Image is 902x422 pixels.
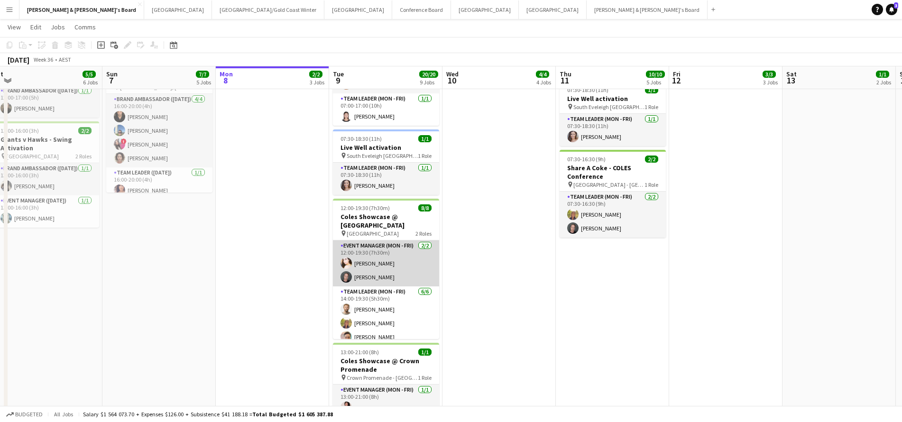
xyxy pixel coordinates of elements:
[451,0,519,19] button: [GEOGRAPHIC_DATA]
[106,52,212,193] app-job-card: 16:00-20:00 (4h)5/5Fanta Lemon Sampling-Eels vs Knights [GEOGRAPHIC_DATA], [GEOGRAPHIC_DATA]2 Rol...
[71,21,100,33] a: Comms
[763,71,776,78] span: 3/3
[645,156,658,163] span: 2/2
[333,143,439,152] h3: Live Well activation
[573,181,644,188] span: [GEOGRAPHIC_DATA] - [GEOGRAPHIC_DATA]
[196,71,209,78] span: 7/7
[644,103,658,110] span: 1 Role
[415,230,432,237] span: 2 Roles
[196,79,211,86] div: 5 Jobs
[573,103,644,110] span: South Eveleigh [GEOGRAPHIC_DATA]
[19,0,144,19] button: [PERSON_NAME] & [PERSON_NAME]'s Board
[333,212,439,229] h3: Coles Showcase @ [GEOGRAPHIC_DATA]
[83,79,98,86] div: 6 Jobs
[252,411,333,418] span: Total Budgeted $1 605 387.88
[785,75,797,86] span: 13
[212,0,324,19] button: [GEOGRAPHIC_DATA]/Gold Coast Winter
[644,181,658,188] span: 1 Role
[560,94,666,103] h3: Live Well activation
[567,86,608,93] span: 07:30-18:30 (11h)
[333,70,344,78] span: Tue
[8,55,29,64] div: [DATE]
[536,71,549,78] span: 4/4
[333,129,439,195] app-job-card: 07:30-18:30 (11h)1/1Live Well activation South Eveleigh [GEOGRAPHIC_DATA]1 RoleTeam Leader (Mon -...
[445,75,459,86] span: 10
[333,163,439,195] app-card-role: Team Leader (Mon - Fri)1/107:30-18:30 (11h)[PERSON_NAME]
[519,0,587,19] button: [GEOGRAPHIC_DATA]
[105,75,118,86] span: 7
[560,150,666,238] app-job-card: 07:30-16:30 (9h)2/2Share A Coke - COLES Conference [GEOGRAPHIC_DATA] - [GEOGRAPHIC_DATA]1 RoleTea...
[333,357,439,374] h3: Coles Showcase @ Crown Promenade
[347,230,399,237] span: [GEOGRAPHIC_DATA]
[341,204,390,211] span: 12:00-19:30 (7h30m)
[558,75,571,86] span: 11
[418,374,432,381] span: 1 Role
[392,0,451,19] button: Conference Board
[646,71,665,78] span: 10/10
[309,71,322,78] span: 2/2
[418,152,432,159] span: 1 Role
[324,0,392,19] button: [GEOGRAPHIC_DATA]
[646,79,664,86] div: 5 Jobs
[333,199,439,339] app-job-card: 12:00-19:30 (7h30m)8/8Coles Showcase @ [GEOGRAPHIC_DATA] [GEOGRAPHIC_DATA]2 RolesEvent Manager (M...
[420,79,438,86] div: 9 Jobs
[83,411,333,418] div: Salary $1 564 073.70 + Expenses $126.00 + Subsistence $41 188.18 =
[886,4,897,15] a: 3
[106,167,212,200] app-card-role: Team Leader ([DATE])1/116:00-20:00 (4h)[PERSON_NAME]
[15,411,43,418] span: Budgeted
[220,70,233,78] span: Mon
[567,156,606,163] span: 07:30-16:30 (9h)
[333,286,439,387] app-card-role: Team Leader (Mon - Fri)6/614:00-19:30 (5h30m)[PERSON_NAME][PERSON_NAME][PERSON_NAME]
[83,71,96,78] span: 5/5
[645,86,658,93] span: 1/1
[446,70,459,78] span: Wed
[560,192,666,238] app-card-role: Team Leader (Mon - Fri)2/207:30-16:30 (9h)[PERSON_NAME][PERSON_NAME]
[218,75,233,86] span: 8
[30,23,41,31] span: Edit
[341,135,382,142] span: 07:30-18:30 (11h)
[347,374,418,381] span: Crown Promenade - [GEOGRAPHIC_DATA]
[560,70,571,78] span: Thu
[74,23,96,31] span: Comms
[560,114,666,146] app-card-role: Team Leader (Mon - Fri)1/107:30-18:30 (11h)[PERSON_NAME]
[876,71,889,78] span: 1/1
[587,0,708,19] button: [PERSON_NAME] & [PERSON_NAME]'s Board
[333,240,439,286] app-card-role: Event Manager (Mon - Fri)2/212:00-19:30 (7h30m)[PERSON_NAME][PERSON_NAME]
[418,349,432,356] span: 1/1
[894,2,898,9] span: 3
[347,152,418,159] span: South Eveleigh [GEOGRAPHIC_DATA]
[560,81,666,146] app-job-card: 07:30-18:30 (11h)1/1Live Well activation South Eveleigh [GEOGRAPHIC_DATA]1 RoleTeam Leader (Mon -...
[121,138,127,144] span: !
[5,409,44,420] button: Budgeted
[52,411,75,418] span: All jobs
[418,204,432,211] span: 8/8
[418,135,432,142] span: 1/1
[27,21,45,33] a: Edit
[4,21,25,33] a: View
[31,56,55,63] span: Week 36
[672,75,681,86] span: 12
[51,23,65,31] span: Jobs
[536,79,551,86] div: 4 Jobs
[7,153,59,160] span: [GEOGRAPHIC_DATA]
[310,79,324,86] div: 3 Jobs
[673,70,681,78] span: Fri
[59,56,71,63] div: AEST
[331,75,344,86] span: 9
[144,0,212,19] button: [GEOGRAPHIC_DATA]
[0,127,39,134] span: 13:00-16:00 (3h)
[78,127,92,134] span: 2/2
[8,23,21,31] span: View
[106,70,118,78] span: Sun
[786,70,797,78] span: Sat
[560,164,666,181] h3: Share A Coke - COLES Conference
[333,343,439,417] app-job-card: 13:00-21:00 (8h)1/1Coles Showcase @ Crown Promenade Crown Promenade - [GEOGRAPHIC_DATA]1 RoleEven...
[763,79,778,86] div: 3 Jobs
[341,349,379,356] span: 13:00-21:00 (8h)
